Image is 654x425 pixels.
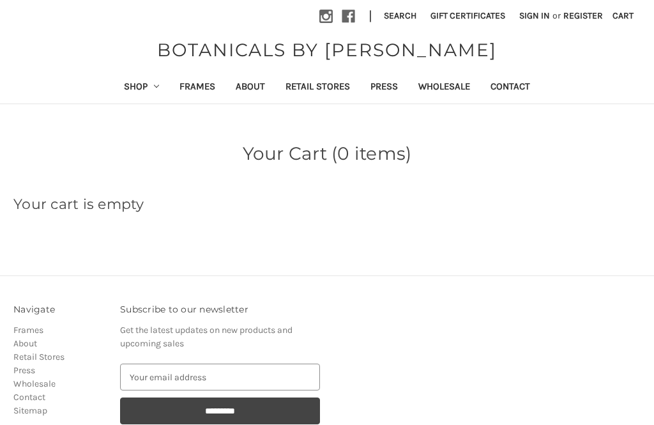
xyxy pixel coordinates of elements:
[364,6,377,27] li: |
[169,72,225,104] a: Frames
[13,405,47,416] a: Sitemap
[114,72,170,104] a: Shop
[225,72,275,104] a: About
[120,323,320,350] p: Get the latest updates on new products and upcoming sales
[13,194,641,215] h3: Your cart is empty
[120,303,320,316] h3: Subscribe to our newsletter
[480,72,540,104] a: Contact
[13,303,107,316] h3: Navigate
[13,365,35,376] a: Press
[275,72,360,104] a: Retail Stores
[408,72,480,104] a: Wholesale
[13,338,37,349] a: About
[13,378,56,389] a: Wholesale
[120,364,320,390] input: Your email address
[551,9,562,22] span: or
[13,392,45,403] a: Contact
[151,36,503,63] a: BOTANICALS BY [PERSON_NAME]
[13,352,65,362] a: Retail Stores
[13,140,641,167] h1: Your Cart (0 items)
[360,72,408,104] a: Press
[13,325,43,336] a: Frames
[612,10,634,21] span: Cart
